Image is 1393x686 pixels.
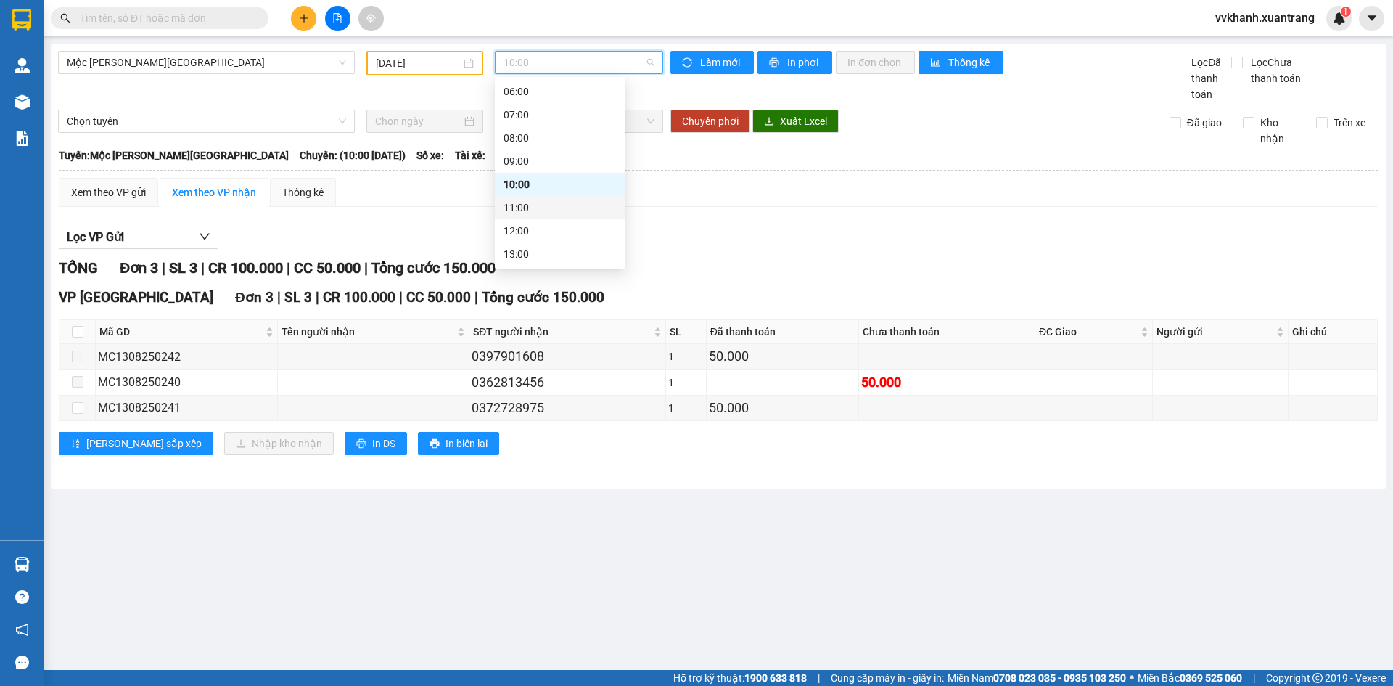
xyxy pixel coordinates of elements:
span: ⚪️ [1130,675,1134,681]
button: downloadXuất Excel [752,110,839,133]
td: MC1308250240 [96,370,278,396]
sup: 1 [1341,7,1351,17]
div: MC1308250242 [98,348,275,366]
div: 08:00 [504,130,617,146]
span: printer [356,438,366,450]
span: bar-chart [930,57,942,69]
div: 07:00 [504,107,617,123]
div: 0362813456 [472,372,662,393]
div: Xem theo VP gửi [71,184,146,200]
img: icon-new-feature [1333,12,1346,25]
div: 09:00 [504,153,617,169]
span: | [1253,670,1255,686]
button: Lọc VP Gửi [59,226,218,249]
button: aim [358,6,384,31]
span: printer [430,438,440,450]
div: 0372728975 [472,398,662,418]
span: CR 100.000 [208,259,283,277]
span: Chuyến: (10:00 [DATE]) [300,147,406,163]
button: file-add [325,6,350,31]
th: Chưa thanh toán [859,320,1035,344]
button: plus [291,6,316,31]
span: SL 3 [169,259,197,277]
span: Kho nhận [1254,115,1305,147]
div: 12:00 [504,223,617,239]
span: Người nhận: [6,92,51,102]
span: notification [15,623,29,637]
em: Logistics [37,44,83,58]
span: | [287,259,290,277]
button: Chuyển phơi [670,110,750,133]
span: Tổng cước 150.000 [371,259,496,277]
span: CC 50.000 [406,289,471,306]
span: | [162,259,165,277]
div: MC1308250240 [98,373,275,391]
span: message [15,656,29,669]
div: 11:00 [504,200,617,216]
img: solution-icon [15,131,30,146]
span: 0943559551 [146,38,211,52]
img: warehouse-icon [15,557,30,572]
th: SL [666,320,707,344]
span: VP [GEOGRAPHIC_DATA] [59,289,213,306]
span: aim [366,13,376,23]
div: 1 [668,348,704,364]
div: 50.000 [709,398,856,418]
span: | [474,289,478,306]
span: Hỗ trợ kỹ thuật: [673,670,807,686]
div: 1 [668,400,704,416]
span: Tên người nhận [282,324,454,340]
button: printerIn biên lai [418,432,499,455]
span: Người gửi [1156,324,1273,340]
span: In biên lai [445,436,488,452]
div: 50.000 [861,372,1032,393]
span: XUANTRANG [17,26,102,41]
span: Người gửi: [6,83,44,92]
span: | [277,289,281,306]
td: MC1308250242 [96,344,278,369]
strong: 0369 525 060 [1180,672,1242,684]
button: printerIn phơi [757,51,832,74]
span: Miền Nam [948,670,1126,686]
button: sort-ascending[PERSON_NAME] sắp xếp [59,432,213,455]
span: vvkhanh.xuantrang [1204,9,1326,27]
span: SL 3 [284,289,312,306]
img: warehouse-icon [15,94,30,110]
span: Lọc Chưa thanh toán [1245,54,1320,86]
span: VP [GEOGRAPHIC_DATA] [117,15,211,36]
div: Thống kê [282,184,324,200]
span: question-circle [15,590,29,604]
span: sync [682,57,694,69]
img: warehouse-icon [15,58,30,73]
img: logo-vxr [12,9,31,31]
th: Ghi chú [1289,320,1378,344]
button: syncLàm mới [670,51,754,74]
span: Trên xe [1328,115,1371,131]
span: | [201,259,205,277]
button: bar-chartThống kê [919,51,1003,74]
span: Mã GD [99,324,263,340]
strong: 0708 023 035 - 0935 103 250 [993,672,1126,684]
span: | [399,289,403,306]
span: HAIVAN [36,8,85,23]
input: Tìm tên, số ĐT hoặc mã đơn [80,10,251,26]
span: ĐC Giao [1039,324,1138,340]
span: In phơi [787,54,821,70]
span: Cung cấp máy in - giấy in: [831,670,944,686]
span: [PERSON_NAME] sắp xếp [86,436,202,452]
input: 13/08/2025 [376,55,461,71]
div: MC1308250241 [98,399,275,417]
b: Tuyến: Mộc [PERSON_NAME][GEOGRAPHIC_DATA] [59,150,289,161]
strong: 1900 633 818 [744,672,807,684]
span: Đơn 3 [235,289,274,306]
span: Lọc Đã thanh toán [1186,54,1230,102]
div: 0397901608 [472,346,662,367]
div: 06:00 [504,83,617,99]
span: Tổng cước 150.000 [482,289,604,306]
span: Đơn 3 [120,259,158,277]
span: Làm mới [700,54,742,70]
span: Số xe: [416,147,444,163]
span: caret-down [1365,12,1378,25]
input: Chọn ngày [375,113,461,129]
span: file-add [332,13,342,23]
